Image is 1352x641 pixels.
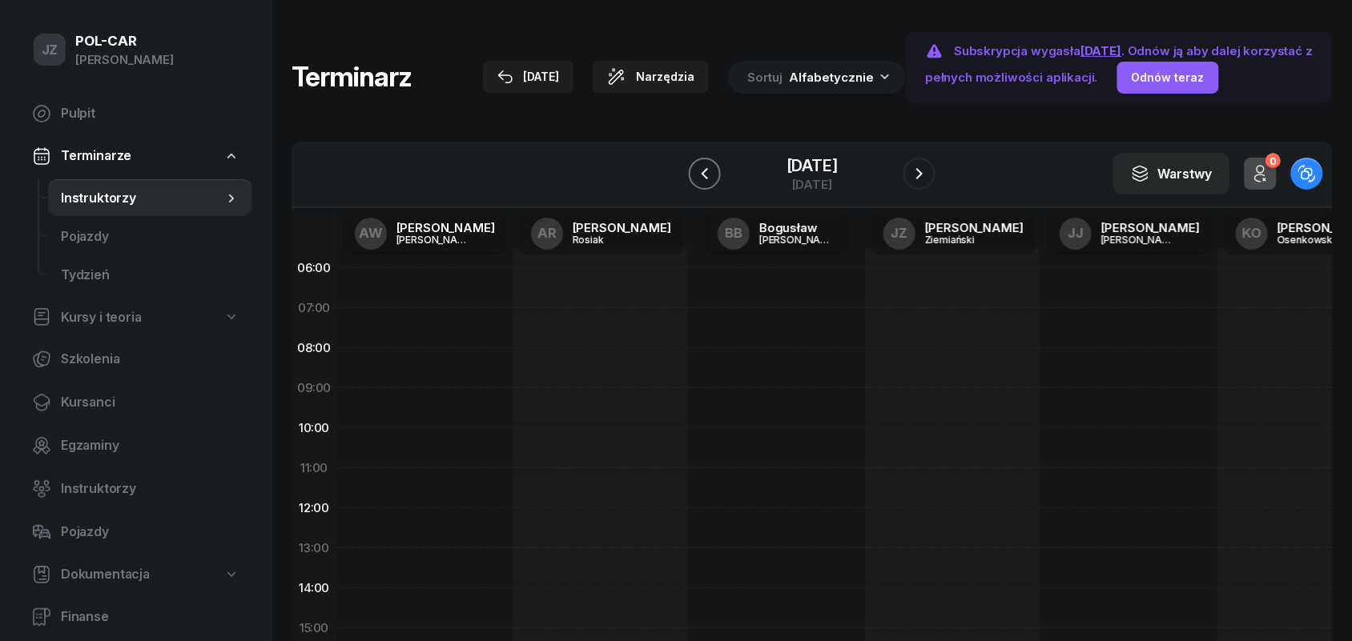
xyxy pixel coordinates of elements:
a: Dokumentacja [19,556,252,593]
div: Odnów teraz [1132,68,1205,87]
a: Kursanci [19,383,252,422]
button: Warstwy [1113,153,1230,194]
a: Kursy i teoria [19,299,252,336]
span: Kursanci [61,392,239,413]
span: Pojazdy [61,226,239,247]
h1: Terminarz [292,62,412,91]
span: Instruktorzy [61,479,239,499]
a: Pojazdy [19,513,252,551]
span: Terminarze [61,146,131,166]
button: Odnów teraz [1117,62,1219,94]
span: Szkolenia [61,349,239,370]
span: Dokumentacja [61,564,150,585]
span: Sortuj [747,67,786,88]
span: Alfabetycznie [789,70,874,85]
a: Subskrypcja wygasła[DATE]. Odnów ją aby dalej korzystać z pełnych możliwości aplikacji.Odnów teraz [906,32,1333,122]
span: [DATE] [1080,43,1121,58]
span: Egzaminy [61,435,239,456]
button: Sortuj Alfabetycznie [728,61,906,94]
a: Finanse [19,598,252,636]
a: Tydzień [48,256,252,294]
div: [PERSON_NAME] [75,50,174,70]
button: 0 [1245,158,1277,190]
button: Narzędzia [593,61,709,93]
a: Egzaminy [19,427,252,465]
span: Kursy i teoria [61,307,142,328]
span: Pulpit [61,103,239,124]
a: Pulpit [19,94,252,133]
a: Szkolenia [19,340,252,379]
div: Warstwy [1131,164,1213,185]
a: Instruktorzy [19,470,252,508]
a: Instruktorzy [48,179,252,218]
div: [DATE] [787,158,838,174]
a: Pojazdy [48,218,252,256]
div: 0 [1265,154,1281,169]
span: Finanse [61,607,239,627]
span: Narzędzia [636,67,694,86]
span: Instruktorzy [61,188,223,209]
button: [DATE] [483,61,573,93]
a: Terminarze [19,138,252,174]
span: Pojazdy [61,522,239,543]
div: POL-CAR [75,34,174,48]
span: Subskrypcja wygasła . Odnów ją aby dalej korzystać z pełnych możliwości aplikacji. [925,43,1313,85]
div: [DATE] [787,178,838,190]
div: [DATE] [497,67,559,86]
span: JZ [42,43,58,57]
span: Tydzień [61,265,239,286]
